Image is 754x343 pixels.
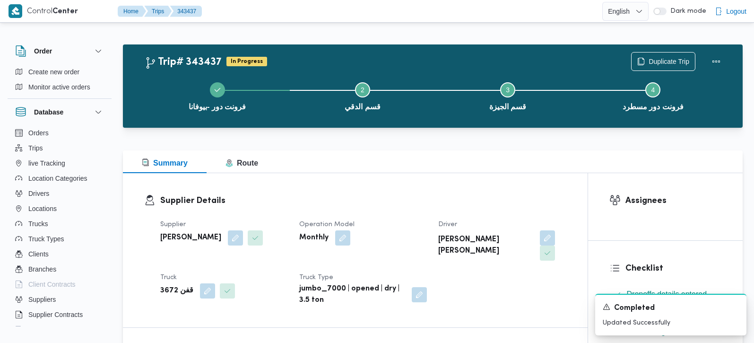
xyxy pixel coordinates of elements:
button: قسم الدقي [290,71,435,120]
b: Center [52,8,78,15]
div: Database [8,125,112,330]
h3: Order [34,45,52,57]
span: Create new order [28,66,79,78]
b: قفن 3672 [160,285,193,297]
span: قسم الدقي [345,101,380,113]
span: Logout [726,6,746,17]
button: Client Contracts [11,277,108,292]
h3: Checklist [625,262,722,275]
span: Route [225,159,258,167]
span: 4 [651,86,655,94]
span: Orders [28,127,49,139]
b: Monthly [299,232,329,244]
button: Trips [11,141,108,156]
span: Branches [28,264,56,275]
button: Order [15,45,104,57]
button: Suppliers [11,292,108,307]
button: Home [118,6,146,17]
img: X8yXhbKr1z7QwAAAABJRU5ErkJggg== [9,4,22,18]
span: قسم الجيزة [489,101,526,113]
svg: Step 1 is complete [214,86,221,94]
span: live Tracking [28,158,65,169]
span: 2 [361,86,364,94]
button: Branches [11,262,108,277]
span: In Progress [226,57,267,66]
h2: Trip# 343437 [145,56,222,69]
span: Duplicate Trip [649,56,689,67]
span: 3 [506,86,510,94]
button: Clients [11,246,108,262]
button: Locations [11,201,108,216]
button: Location Categories [11,171,108,186]
h3: Assignees [625,194,722,207]
p: Updated Successfully [603,318,739,328]
span: فرونت دور -بيوفانا [189,101,246,113]
div: Order [8,64,112,98]
button: Logout [711,2,750,21]
span: Supplier [160,221,186,228]
button: Trips [144,6,172,17]
button: Devices [11,322,108,337]
span: Summary [142,159,188,167]
span: Completed [614,303,655,314]
button: فرونت دور مسطرد [581,71,726,120]
button: فرونت دور -بيوفانا [145,71,290,120]
button: Trucks [11,216,108,231]
b: [PERSON_NAME] [160,232,221,244]
span: Location Categories [28,173,87,184]
span: Locations [28,203,57,214]
span: Monitor active orders [28,81,90,93]
span: Drivers [28,188,49,199]
button: Duplicate Trip [631,52,695,71]
button: Truck Types [11,231,108,246]
span: Suppliers [28,294,56,305]
span: Supplier Contracts [28,309,83,320]
span: Truck [160,274,177,281]
span: Truck Types [28,233,64,245]
span: Client Contracts [28,279,76,290]
b: In Progress [231,59,263,64]
span: Trucks [28,218,48,229]
button: Orders [11,125,108,141]
span: Dark mode [667,8,706,15]
span: Clients [28,248,49,260]
span: Devices [28,324,52,335]
button: Drivers [11,186,108,201]
b: jumbo_7000 | opened | dry | 3.5 ton [299,283,405,306]
button: Database [15,106,104,118]
button: Monitor active orders [11,79,108,95]
button: Create new order [11,64,108,79]
span: Driver [438,221,457,228]
b: [PERSON_NAME] [PERSON_NAME] [438,234,533,257]
span: فرونت دور مسطرد [623,101,684,113]
h3: Database [34,106,63,118]
button: live Tracking [11,156,108,171]
button: 343437 [170,6,202,17]
button: قسم الجيزة [435,71,581,120]
div: Notification [603,302,739,314]
span: Operation Model [299,221,355,228]
button: Actions [707,52,726,71]
iframe: chat widget [9,305,40,334]
h3: Supplier Details [160,194,566,207]
span: Trips [28,142,43,154]
span: Truck Type [299,274,333,281]
button: Supplier Contracts [11,307,108,322]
